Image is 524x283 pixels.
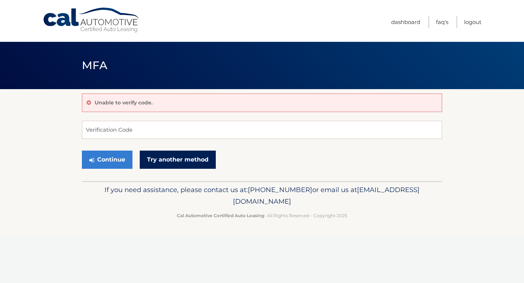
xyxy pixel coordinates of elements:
[82,121,442,139] input: Verification Code
[82,59,107,72] span: MFA
[140,151,216,169] a: Try another method
[233,186,420,206] span: [EMAIL_ADDRESS][DOMAIN_NAME]
[82,151,132,169] button: Continue
[464,16,481,28] a: Logout
[95,99,152,106] p: Unable to verify code.
[248,186,312,194] span: [PHONE_NUMBER]
[436,16,448,28] a: FAQ's
[391,16,420,28] a: Dashboard
[43,7,141,33] a: Cal Automotive
[87,212,437,219] p: - All Rights Reserved - Copyright 2025
[177,213,264,218] strong: Cal Automotive Certified Auto Leasing
[87,184,437,207] p: If you need assistance, please contact us at: or email us at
